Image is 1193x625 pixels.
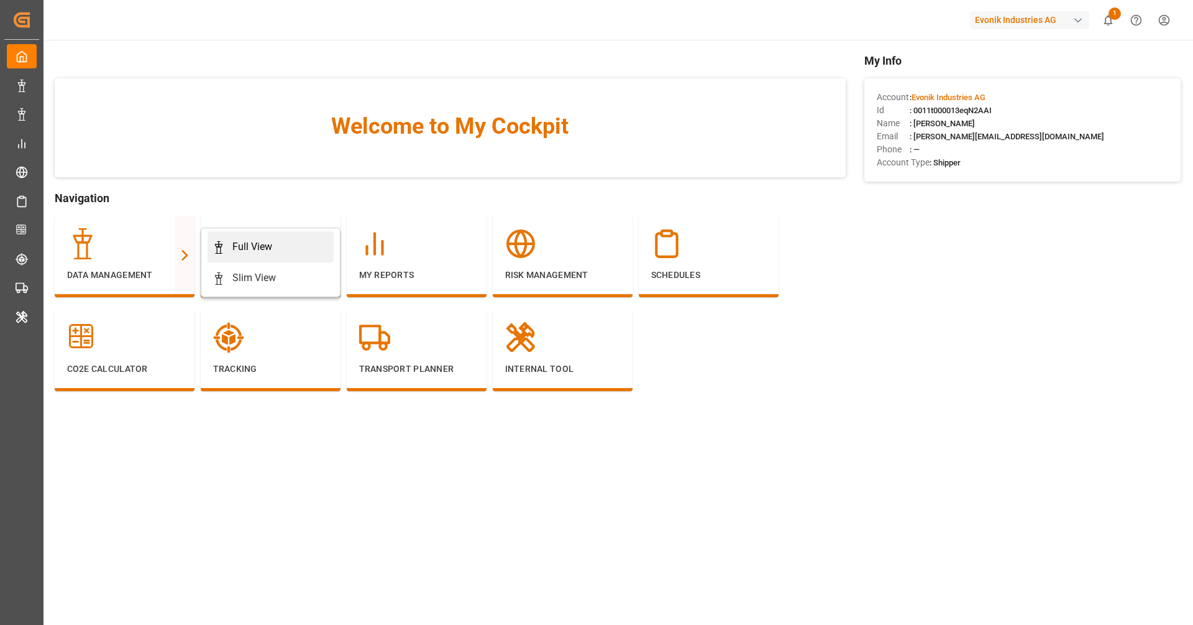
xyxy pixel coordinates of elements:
[213,363,328,376] p: Tracking
[232,239,272,254] div: Full View
[877,143,910,156] span: Phone
[910,93,985,102] span: :
[67,363,182,376] p: CO2e Calculator
[505,363,620,376] p: Internal Tool
[877,130,910,143] span: Email
[67,269,182,282] p: Data Management
[910,119,975,128] span: : [PERSON_NAME]
[877,117,910,130] span: Name
[877,104,910,117] span: Id
[359,269,474,282] p: My Reports
[80,109,821,143] span: Welcome to My Cockpit
[910,106,992,115] span: : 0011t000013eqN2AAI
[864,52,1181,69] span: My Info
[910,145,920,154] span: : —
[877,156,930,169] span: Account Type
[55,190,846,206] span: Navigation
[651,269,766,282] p: Schedules
[208,262,334,294] a: Slim View
[912,93,985,102] span: Evonik Industries AG
[505,269,620,282] p: Risk Management
[910,132,1104,141] span: : [PERSON_NAME][EMAIL_ADDRESS][DOMAIN_NAME]
[208,231,334,262] a: Full View
[359,363,474,376] p: Transport Planner
[232,271,276,285] div: Slim View
[877,91,910,104] span: Account
[930,158,961,167] span: : Shipper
